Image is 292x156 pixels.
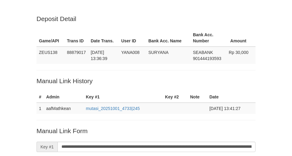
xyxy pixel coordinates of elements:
th: Note [188,91,207,103]
a: mutasi_20251001_4733|245 [86,106,140,111]
p: Manual Link Form [36,126,255,135]
th: Admin [44,91,84,103]
span: YANA008 [121,50,139,55]
span: SEABANK [193,50,213,55]
th: # [36,91,44,103]
td: [DATE] 13:41:27 [207,103,255,114]
th: User ID [119,29,146,47]
th: Bank Acc. Number [190,29,226,47]
span: [DATE] 13:36:39 [91,50,107,61]
th: Date Trans. [88,29,119,47]
th: Date [207,91,255,103]
th: Key #2 [163,91,188,103]
td: 88879017 [64,47,88,64]
td: ZEUS138 [36,47,64,64]
td: 1 [36,103,44,114]
th: Bank Acc. Name [146,29,191,47]
th: Trans ID [64,29,88,47]
p: Deposit Detail [36,14,255,23]
th: Amount [226,29,255,47]
th: Key #1 [83,91,162,103]
td: aafMathkean [44,103,84,114]
span: Copy 901444193593 to clipboard [193,56,221,61]
p: Manual Link History [36,76,255,85]
span: Key #1 [36,142,57,152]
th: Game/API [36,29,64,47]
span: SURYANA [148,50,169,55]
span: Rp 30,000 [229,50,249,55]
